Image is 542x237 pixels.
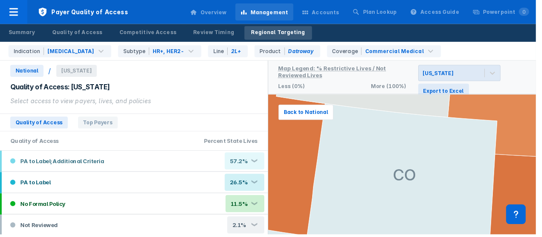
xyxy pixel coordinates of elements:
div: Review Timing [195,29,237,37]
div: Indication [14,48,44,56]
p: Less (0%) [282,84,308,90]
a: Management [238,3,297,21]
p: More (100%) [375,84,411,90]
div: Percent state Lives [196,133,270,152]
span: National [10,66,44,78]
div: PA to Label [5,180,51,189]
div: [MEDICAL_DATA] [48,48,95,56]
div: Powerpoint [489,8,535,16]
div: HR+, HER2- [154,48,186,56]
div: 11.5% [233,202,251,209]
div: ❮ [253,204,260,209]
div: Select access to view payers, lives, and policies [10,98,260,107]
div: Regional Targeting [254,29,309,37]
span: Back to National [287,110,332,117]
span: 0 [525,8,535,16]
span: Export to Excel [428,88,469,96]
div: 57.2% [232,159,251,166]
div: 2L+ is the only option [210,46,250,58]
div: Not Reviewed [5,223,58,232]
div: Quality of Access: [US_STATE] [10,83,260,92]
div: Map Legend: % Restrictive Lives / Not Reviewed Lives [282,66,391,79]
button: Export to Excel [423,85,474,99]
div: 2.1% [235,224,251,231]
div: Coverage [336,48,366,56]
a: Summary [2,26,42,40]
a: Competitive Access [114,26,185,40]
div: PA to Label; Additional Criteria [5,158,105,167]
button: Back to National [282,106,338,121]
a: Overview [187,3,235,21]
div: Summary [9,29,35,37]
div: ❮ [253,225,260,230]
div: Quality of Access [53,29,103,37]
span: [US_STATE] [57,66,98,78]
a: Quality of Access [46,26,110,40]
span: Quality of Access [10,118,69,130]
div: 26.5% [232,181,251,188]
div: [US_STATE] [428,71,459,77]
div: Overview [203,9,229,16]
div: Management [254,9,291,16]
div: ❮ [253,182,260,187]
div: Competitive Access [121,29,179,37]
div: No Formal Policy [5,202,66,210]
div: Access Guide [425,8,464,16]
div: / [49,67,52,76]
div: Commercial Medical [369,48,429,56]
div: ❮ [253,161,260,165]
a: Review Timing [188,26,244,40]
span: Top Payers [79,118,119,130]
a: Regional Targeting [247,26,316,40]
div: Subtype [125,48,151,56]
a: Accounts [300,3,348,21]
div: Accounts [316,9,343,16]
div: Plan Lookup [367,8,401,16]
div: Datroway is the only option [257,46,324,58]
